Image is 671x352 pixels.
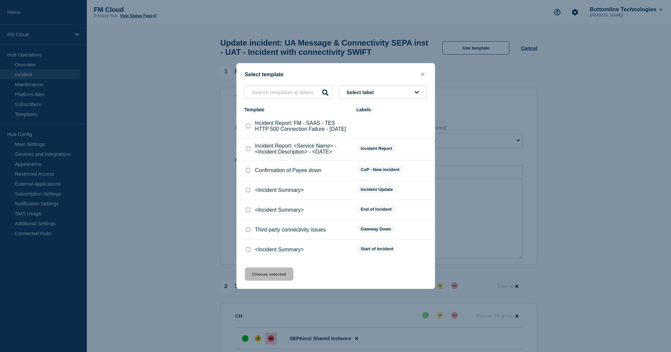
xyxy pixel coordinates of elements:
[246,228,250,232] input: Third party connectivity issues checkbox
[356,225,395,233] span: Gateway Down
[356,205,396,213] span: End of Incident
[356,166,404,173] span: CoP - New incident
[356,145,396,152] span: Incident Report
[237,71,435,78] div: Select template
[356,186,397,193] span: Incident Update
[339,86,427,99] button: Select label
[246,168,250,172] input: Confirmation of Payee down checkbox
[255,207,304,213] p: <Incident Summary>
[255,120,350,132] p: Incident Report: FM - SAAS - TES HTTP 500 Connection Failure - [DATE]
[255,167,321,173] p: Confirmation of Payee down
[246,247,250,252] input: <Incident Summary> checkbox
[356,107,427,112] div: Labels
[255,187,304,193] p: <Incident Summary>
[246,208,250,212] input: <Incident Summary> checkbox
[419,71,426,78] button: close button
[347,89,377,95] span: Select label
[246,124,250,128] input: Incident Report: FM - SAAS - TES HTTP 500 Connection Failure - 27/08/2025 checkbox
[255,247,304,253] p: <Incident Summary>
[245,86,332,99] input: Search templates & labels
[246,147,250,151] input: Incident Report: <Service Name> - <Incident Description> - <DATE> checkbox
[255,143,350,155] p: Incident Report: <Service Name> - <Incident Description> - <DATE>
[255,227,326,233] p: Third party connectivity issues
[246,188,250,192] input: <Incident Summary> checkbox
[245,107,350,112] div: Template
[356,245,398,253] span: Start of Incident
[245,267,293,281] button: Choose selected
